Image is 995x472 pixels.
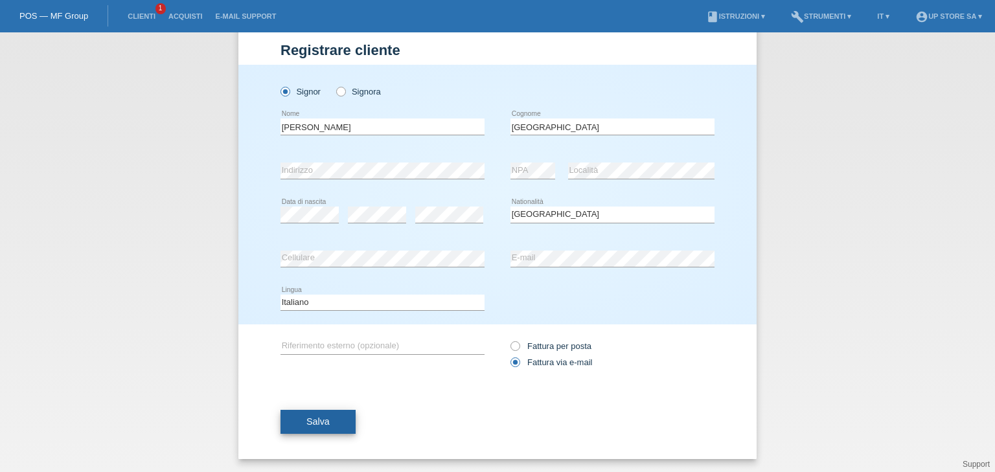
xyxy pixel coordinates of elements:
[784,12,858,20] a: buildStrumenti ▾
[700,12,772,20] a: bookIstruzioni ▾
[510,357,519,374] input: Fattura via e-mail
[155,3,166,14] span: 1
[336,87,345,95] input: Signora
[280,42,715,58] h1: Registrare cliente
[121,12,162,20] a: Clienti
[336,87,381,96] label: Signora
[871,12,896,20] a: IT ▾
[706,10,719,23] i: book
[510,341,591,351] label: Fattura per posta
[280,87,289,95] input: Signor
[915,10,928,23] i: account_circle
[19,11,88,21] a: POS — MF Group
[510,341,519,357] input: Fattura per posta
[909,12,989,20] a: account_circleUp Store SA ▾
[280,410,356,434] button: Salva
[162,12,209,20] a: Acquisti
[280,87,321,96] label: Signor
[510,357,592,367] label: Fattura via e-mail
[963,460,990,469] a: Support
[791,10,804,23] i: build
[209,12,283,20] a: E-mail Support
[306,416,330,427] span: Salva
